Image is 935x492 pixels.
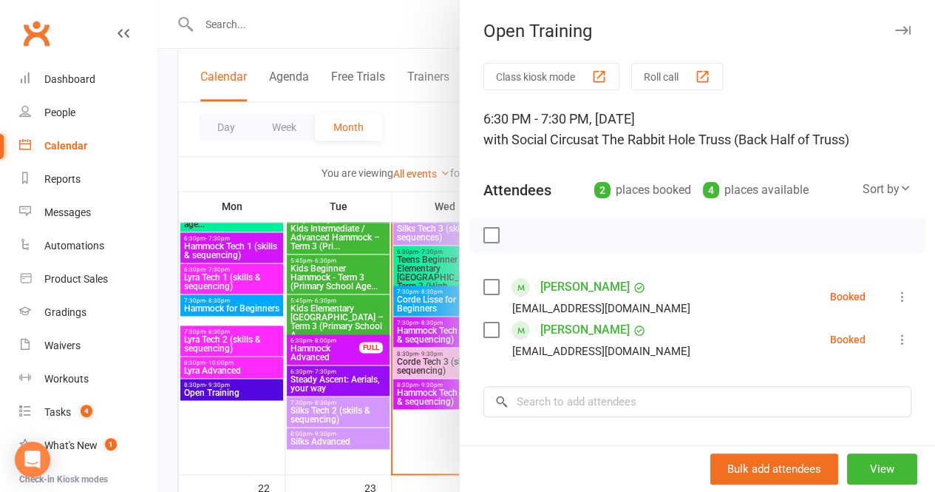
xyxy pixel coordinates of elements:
[703,182,719,198] div: 4
[81,405,92,417] span: 4
[483,109,911,150] div: 6:30 PM - 7:30 PM, [DATE]
[703,180,809,200] div: places available
[19,396,156,429] a: Tasks 4
[44,406,71,418] div: Tasks
[587,132,849,147] span: at The Rabbit Hole Truss (Back Half of Truss)
[44,373,89,385] div: Workouts
[44,206,91,218] div: Messages
[19,96,156,129] a: People
[18,15,55,52] a: Clubworx
[44,240,104,252] div: Automations
[19,63,156,96] a: Dashboard
[540,318,630,342] a: [PERSON_NAME]
[863,180,911,199] div: Sort by
[105,438,117,451] span: 1
[19,329,156,363] a: Waivers
[631,63,723,90] button: Roll call
[483,132,587,147] span: with Social Circus
[830,292,866,302] div: Booked
[44,273,108,285] div: Product Sales
[44,140,87,152] div: Calendar
[830,334,866,345] div: Booked
[512,342,690,361] div: [EMAIL_ADDRESS][DOMAIN_NAME]
[44,439,98,451] div: What's New
[44,173,81,185] div: Reports
[512,299,690,318] div: [EMAIL_ADDRESS][DOMAIN_NAME]
[19,263,156,296] a: Product Sales
[19,429,156,462] a: What's New1
[19,229,156,263] a: Automations
[44,73,95,85] div: Dashboard
[594,182,611,198] div: 2
[540,275,630,299] a: [PERSON_NAME]
[710,454,838,485] button: Bulk add attendees
[460,21,935,41] div: Open Training
[15,442,50,477] div: Open Intercom Messenger
[19,296,156,329] a: Gradings
[847,454,917,485] button: View
[19,196,156,229] a: Messages
[19,163,156,196] a: Reports
[483,180,551,200] div: Attendees
[44,340,81,351] div: Waivers
[594,180,691,200] div: places booked
[483,386,911,417] input: Search to add attendees
[483,63,619,90] button: Class kiosk mode
[44,306,86,318] div: Gradings
[19,129,156,163] a: Calendar
[19,363,156,396] a: Workouts
[44,107,75,118] div: People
